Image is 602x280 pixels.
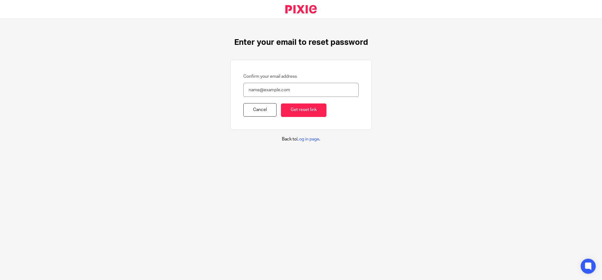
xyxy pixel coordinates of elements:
input: Get reset link [281,103,326,117]
a: Cancel [243,103,277,117]
p: Back to . [282,136,320,142]
input: name@example.com [243,83,359,97]
label: Confirm your email address [243,73,297,80]
a: Log in page [297,137,319,141]
h1: Enter your email to reset password [234,38,368,47]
